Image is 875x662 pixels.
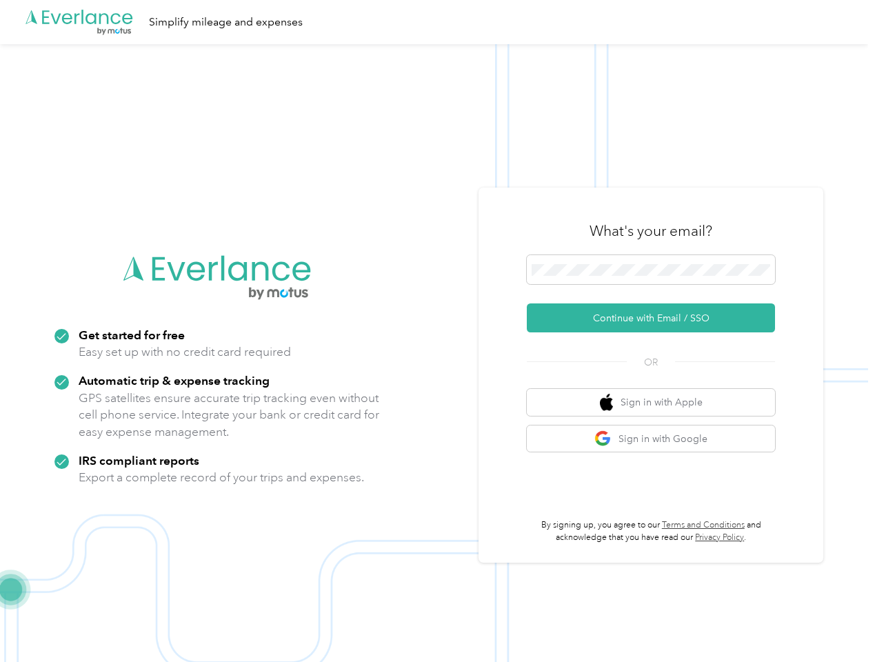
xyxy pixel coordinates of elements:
img: google logo [594,430,612,448]
span: OR [627,355,675,370]
p: GPS satellites ensure accurate trip tracking even without cell phone service. Integrate your bank... [79,390,380,441]
p: Easy set up with no credit card required [79,343,291,361]
h3: What's your email? [590,221,712,241]
a: Privacy Policy [695,532,744,543]
strong: Get started for free [79,328,185,342]
button: apple logoSign in with Apple [527,389,775,416]
a: Terms and Conditions [662,520,745,530]
div: Simplify mileage and expenses [149,14,303,31]
p: Export a complete record of your trips and expenses. [79,469,364,486]
button: Continue with Email / SSO [527,303,775,332]
button: google logoSign in with Google [527,425,775,452]
img: apple logo [600,394,614,411]
strong: Automatic trip & expense tracking [79,373,270,388]
p: By signing up, you agree to our and acknowledge that you have read our . [527,519,775,543]
strong: IRS compliant reports [79,453,199,468]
